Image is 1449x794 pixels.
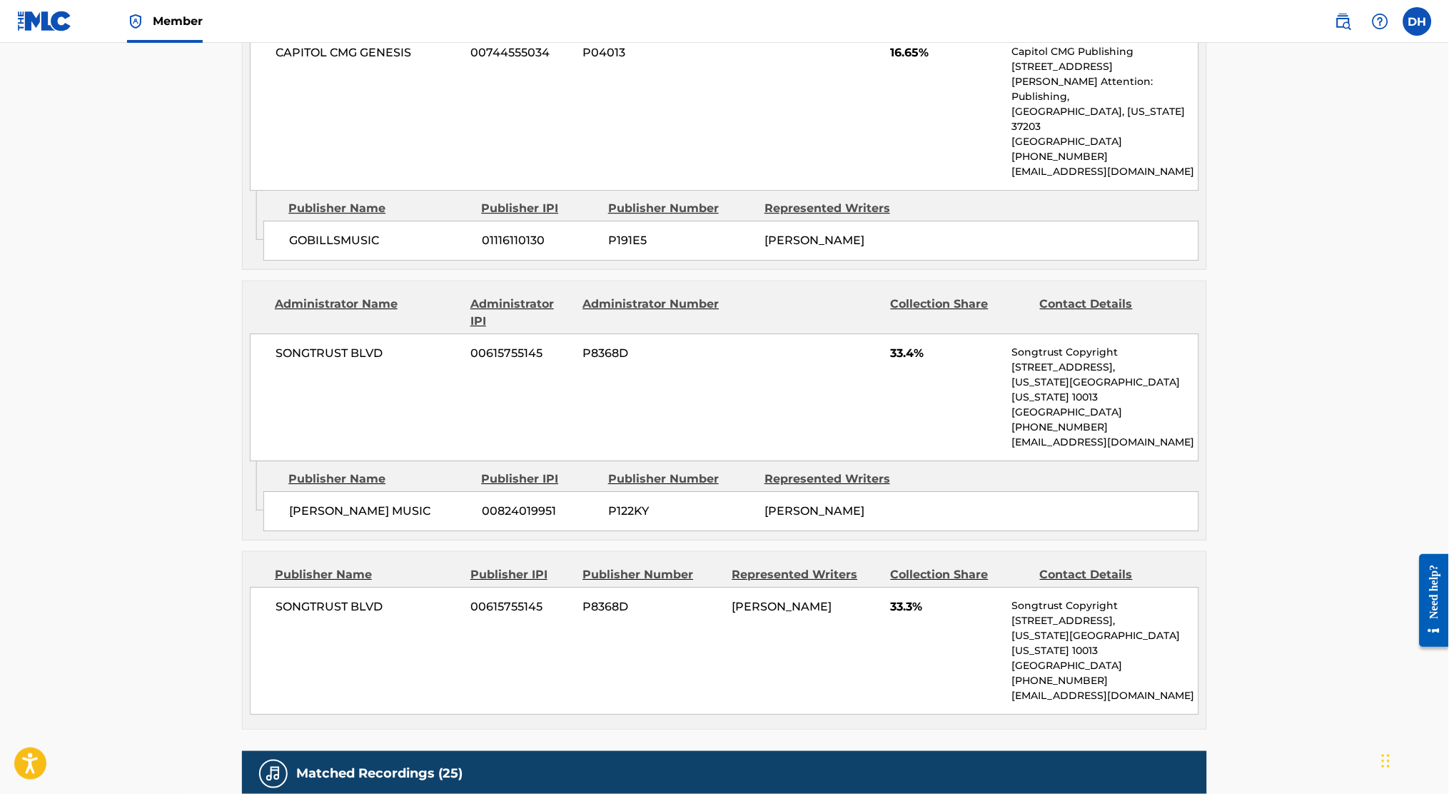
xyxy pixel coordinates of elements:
p: [PHONE_NUMBER] [1012,149,1198,164]
p: [US_STATE][GEOGRAPHIC_DATA][US_STATE] 10013 [1012,628,1198,658]
p: [GEOGRAPHIC_DATA] [1012,134,1198,149]
span: P122KY [608,503,754,520]
span: 16.65% [891,44,1001,61]
div: Publisher Name [275,566,460,583]
div: Administrator IPI [470,296,572,330]
p: Songtrust Copyright [1012,598,1198,613]
p: [EMAIL_ADDRESS][DOMAIN_NAME] [1012,688,1198,703]
iframe: Resource Center [1409,543,1449,658]
iframe: Chat Widget [1378,725,1449,794]
span: GOBILLSMUSIC [289,232,471,249]
div: User Menu [1403,7,1432,36]
p: [GEOGRAPHIC_DATA] [1012,405,1198,420]
div: Publisher Name [288,200,470,217]
p: [US_STATE][GEOGRAPHIC_DATA][US_STATE] 10013 [1012,375,1198,405]
span: [PERSON_NAME] MUSIC [289,503,471,520]
div: Collection Share [891,296,1029,330]
div: Represented Writers [764,471,910,488]
span: P04013 [583,44,722,61]
span: Member [153,13,203,29]
div: Represented Writers [732,566,880,583]
span: [PERSON_NAME] [732,600,832,613]
span: P191E5 [608,232,754,249]
span: P8368D [583,345,722,362]
div: Contact Details [1040,566,1178,583]
span: 33.3% [891,598,1001,615]
p: [EMAIL_ADDRESS][DOMAIN_NAME] [1012,435,1198,450]
div: Publisher IPI [470,566,572,583]
p: [EMAIL_ADDRESS][DOMAIN_NAME] [1012,164,1198,179]
span: 01116110130 [482,232,597,249]
p: [GEOGRAPHIC_DATA], [US_STATE] 37203 [1012,104,1198,134]
p: [PHONE_NUMBER] [1012,673,1198,688]
div: Contact Details [1040,296,1178,330]
a: Public Search [1329,7,1358,36]
span: [PERSON_NAME] [764,504,864,518]
span: 00824019951 [482,503,597,520]
span: CAPITOL CMG GENESIS [276,44,460,61]
div: Publisher Number [582,566,721,583]
p: [GEOGRAPHIC_DATA] [1012,658,1198,673]
div: Publisher Name [288,471,470,488]
span: 00615755145 [471,345,572,362]
span: 00615755145 [471,598,572,615]
img: Top Rightsholder [127,13,144,30]
span: 00744555034 [471,44,572,61]
span: P8368D [583,598,722,615]
div: Administrator Name [275,296,460,330]
img: Matched Recordings [265,765,282,783]
h5: Matched Recordings (25) [296,765,463,782]
img: search [1335,13,1352,30]
div: Publisher Number [608,200,754,217]
div: Administrator Number [582,296,721,330]
p: [PHONE_NUMBER] [1012,420,1198,435]
p: [STREET_ADDRESS], [1012,360,1198,375]
div: Help [1366,7,1395,36]
div: Drag [1382,740,1390,783]
img: MLC Logo [17,11,72,31]
div: Represented Writers [764,200,910,217]
p: Capitol CMG Publishing [1012,44,1198,59]
span: [PERSON_NAME] [764,233,864,247]
p: Songtrust Copyright [1012,345,1198,360]
span: SONGTRUST BLVD [276,598,460,615]
div: Collection Share [891,566,1029,583]
p: [STREET_ADDRESS], [1012,613,1198,628]
p: [STREET_ADDRESS][PERSON_NAME] Attention: Publishing, [1012,59,1198,104]
span: 33.4% [891,345,1001,362]
div: Publisher Number [608,471,754,488]
div: Publisher IPI [481,471,597,488]
span: SONGTRUST BLVD [276,345,460,362]
img: help [1372,13,1389,30]
div: Publisher IPI [481,200,597,217]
